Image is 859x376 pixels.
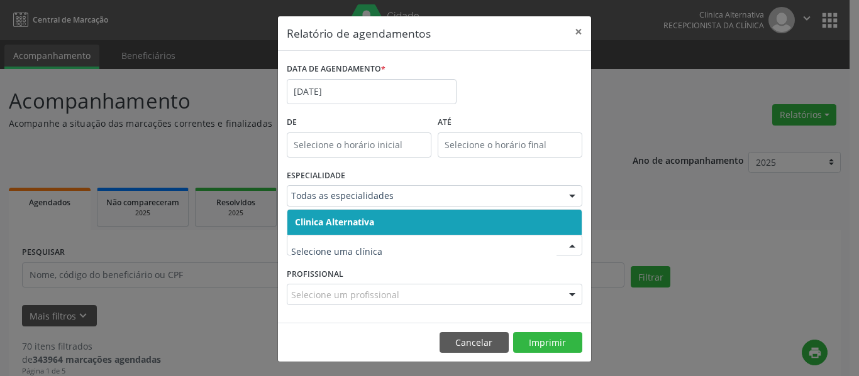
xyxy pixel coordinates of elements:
span: Clinica Alternativa [295,216,374,228]
span: Todas as especialidades [291,190,557,202]
input: Selecione uma clínica [291,239,557,264]
label: PROFISSIONAL [287,264,343,284]
button: Cancelar [440,332,509,353]
button: Close [566,16,591,47]
button: Imprimir [513,332,582,353]
h5: Relatório de agendamentos [287,25,431,41]
span: Selecione um profissional [291,288,399,301]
